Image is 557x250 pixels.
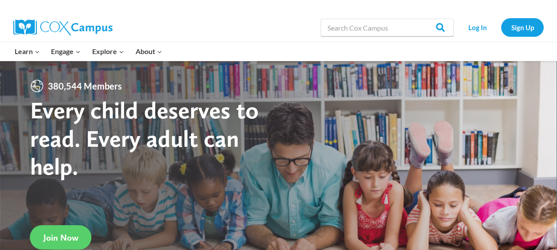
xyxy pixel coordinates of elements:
a: Join Now [30,225,92,250]
nav: Secondary Navigation [458,18,544,36]
strong: Every child deserves to read. Every adult can help. [30,96,259,180]
a: Sign Up [501,18,544,36]
span: Explore [92,46,124,57]
span: 380,544 Members [44,79,125,93]
a: Log In [458,18,497,36]
span: About [136,46,162,57]
img: Cox Campus [13,20,113,35]
span: Learn [15,46,40,57]
input: Search Cox Campus [321,19,454,36]
span: Join Now [43,232,78,243]
span: Engage [51,46,81,57]
nav: Primary Navigation [9,42,167,61]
